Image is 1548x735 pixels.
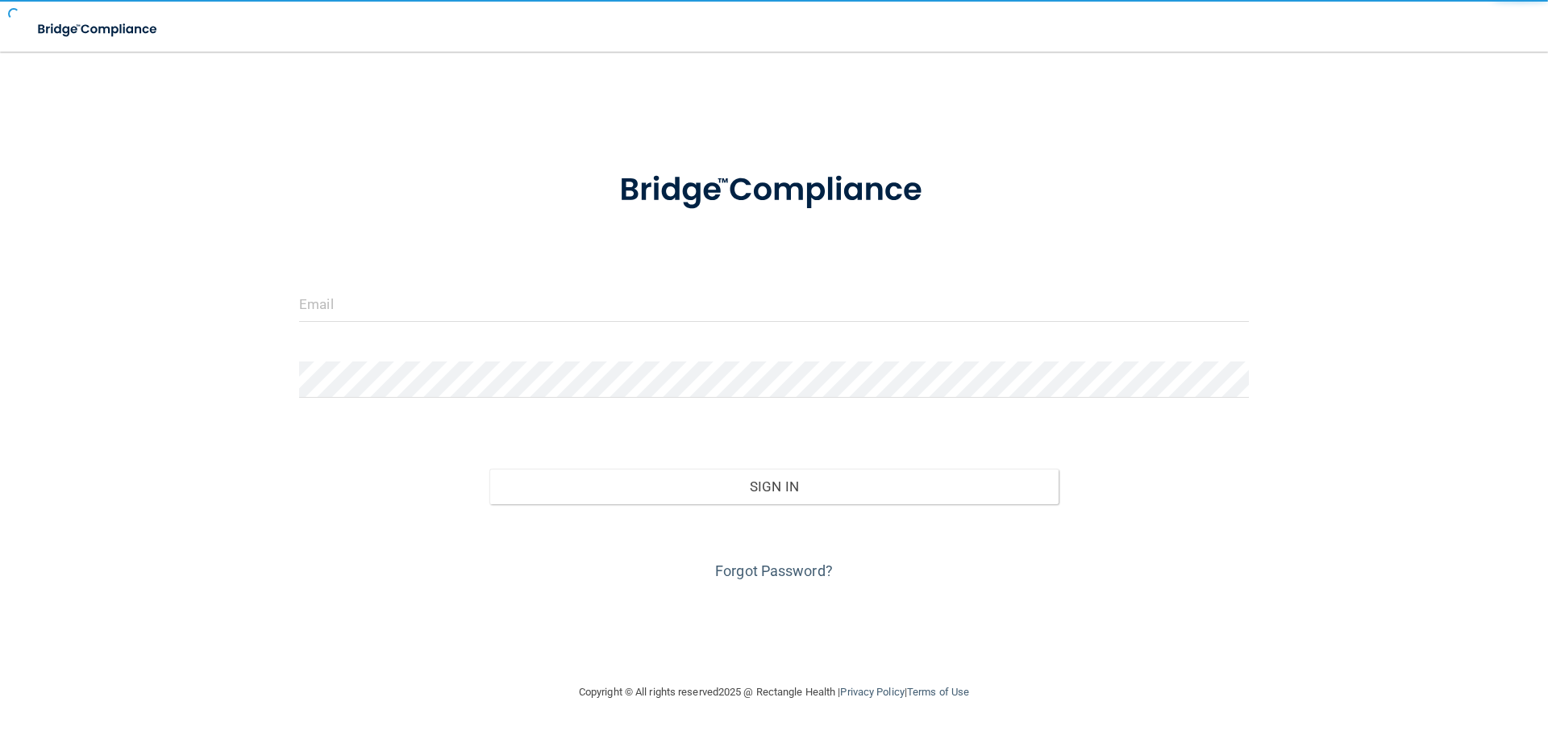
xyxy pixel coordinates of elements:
input: Email [299,286,1249,322]
img: bridge_compliance_login_screen.278c3ca4.svg [24,13,173,46]
img: bridge_compliance_login_screen.278c3ca4.svg [586,148,962,232]
div: Copyright © All rights reserved 2025 @ Rectangle Health | | [480,666,1068,718]
a: Terms of Use [907,686,969,698]
a: Privacy Policy [840,686,904,698]
button: Sign In [489,469,1059,504]
a: Forgot Password? [715,562,833,579]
